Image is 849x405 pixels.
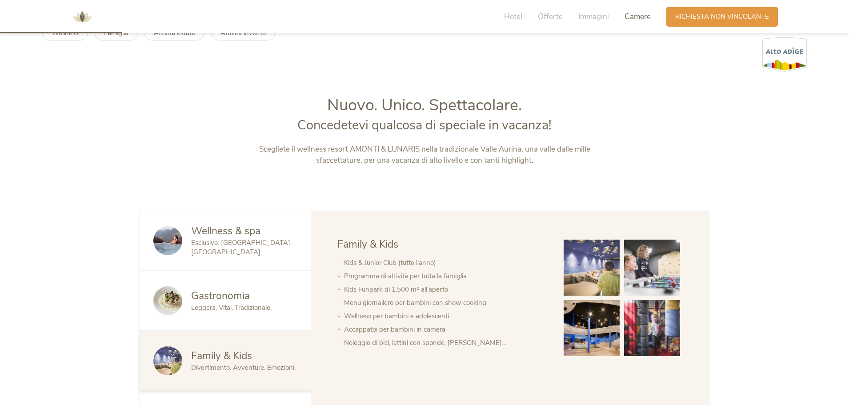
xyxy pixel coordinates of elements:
span: Divertimento. Avventure. Emozioni. [191,363,296,372]
span: Immagini [578,12,609,22]
li: Accappatoi per bambini in camera [344,323,546,336]
span: Gastronomia [191,289,250,303]
span: Family & Kids [337,237,398,251]
span: Concedetevi qualcosa di speciale in vacanza! [297,116,552,134]
li: Programma di attività per tutta la famiglia [344,269,546,283]
img: Alto Adige [762,37,807,72]
a: AMONTI & LUNARIS Wellnessresort [69,13,96,20]
span: Family & Kids [191,349,252,363]
span: Leggera. Vital. Tradizionale. [191,303,272,312]
span: Wellness & spa [191,224,260,238]
span: Offerte [538,12,563,22]
li: Menu giornaliero per bambini con show cooking [344,296,546,309]
span: Camere [625,12,651,22]
img: AMONTI & LUNARIS Wellnessresort [69,4,96,30]
li: Kids & Junior Club (tutto l‘anno) [344,256,546,269]
span: Esclusivo. [GEOGRAPHIC_DATA]. [GEOGRAPHIC_DATA]. [191,238,292,257]
li: Wellness per bambini e adolescenti [344,309,546,323]
p: Scegliete il wellness resort AMONTI & LUNARIS nella tradizionale Valle Aurina, una valle dalle mi... [239,144,610,166]
span: Nuovo. Unico. Spettacolare. [327,94,522,116]
li: Noleggio di bici, lettini con sponde, [PERSON_NAME]… [344,336,546,349]
li: Kids Funpark di 1.500 m² all’aperto [344,283,546,296]
span: Hotel [504,12,522,22]
span: Richiesta non vincolante [675,12,769,21]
